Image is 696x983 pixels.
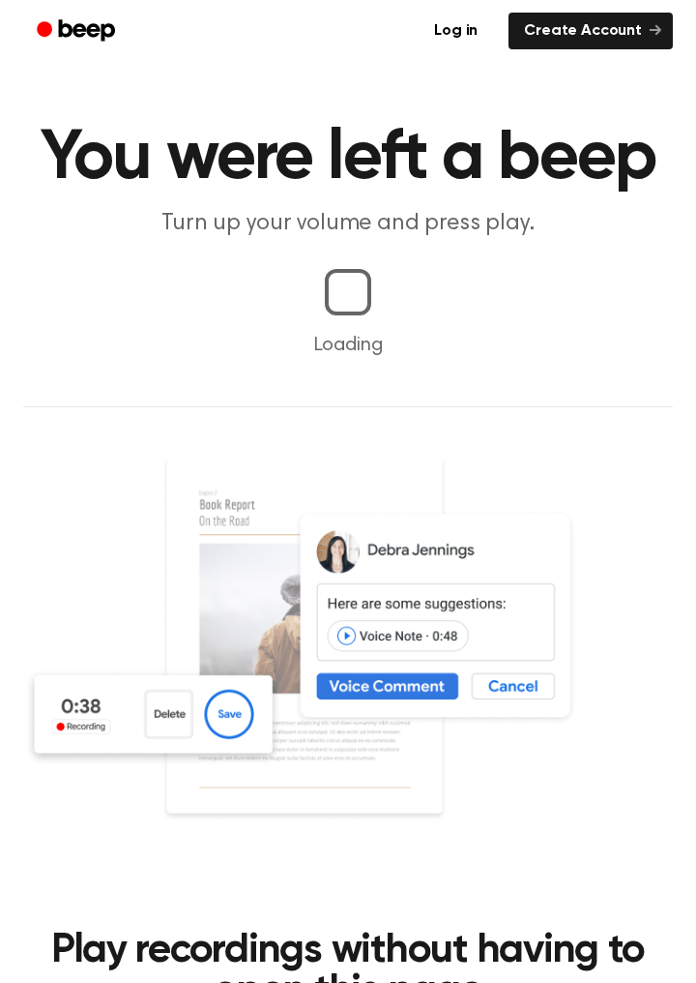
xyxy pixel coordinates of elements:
p: Turn up your volume and press play. [23,209,673,238]
img: Voice Comments on Docs and Recording Widget [23,454,673,884]
p: Loading [23,331,673,360]
a: Create Account [508,13,673,49]
a: Log in [415,9,497,53]
a: Beep [23,13,132,50]
h1: You were left a beep [23,124,673,194]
